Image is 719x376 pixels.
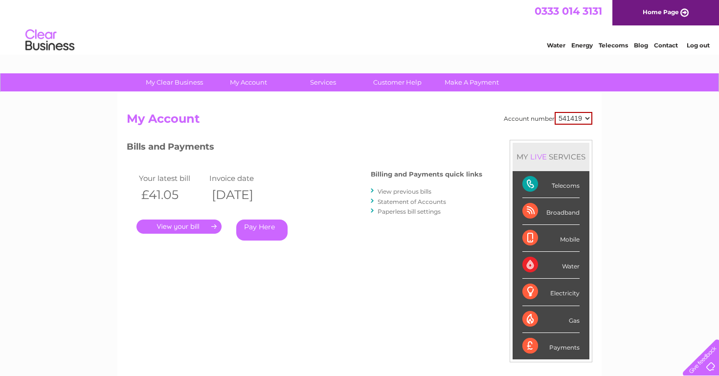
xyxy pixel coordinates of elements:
[522,198,580,225] div: Broadband
[378,188,431,195] a: View previous bills
[207,185,277,205] th: [DATE]
[378,208,441,215] a: Paperless bill settings
[547,42,565,49] a: Water
[208,73,289,91] a: My Account
[371,171,482,178] h4: Billing and Payments quick links
[136,185,207,205] th: £41.05
[654,42,678,49] a: Contact
[522,252,580,279] div: Water
[378,198,446,205] a: Statement of Accounts
[127,140,482,157] h3: Bills and Payments
[687,42,710,49] a: Log out
[535,5,602,17] a: 0333 014 3131
[129,5,591,47] div: Clear Business is a trading name of Verastar Limited (registered in [GEOGRAPHIC_DATA] No. 3667643...
[522,171,580,198] div: Telecoms
[571,42,593,49] a: Energy
[134,73,215,91] a: My Clear Business
[136,172,207,185] td: Your latest bill
[522,279,580,306] div: Electricity
[236,220,288,241] a: Pay Here
[513,143,589,171] div: MY SERVICES
[522,225,580,252] div: Mobile
[599,42,628,49] a: Telecoms
[522,306,580,333] div: Gas
[25,25,75,55] img: logo.png
[522,333,580,359] div: Payments
[504,112,592,125] div: Account number
[528,152,549,161] div: LIVE
[431,73,512,91] a: Make A Payment
[283,73,363,91] a: Services
[357,73,438,91] a: Customer Help
[127,112,592,131] h2: My Account
[207,172,277,185] td: Invoice date
[136,220,222,234] a: .
[634,42,648,49] a: Blog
